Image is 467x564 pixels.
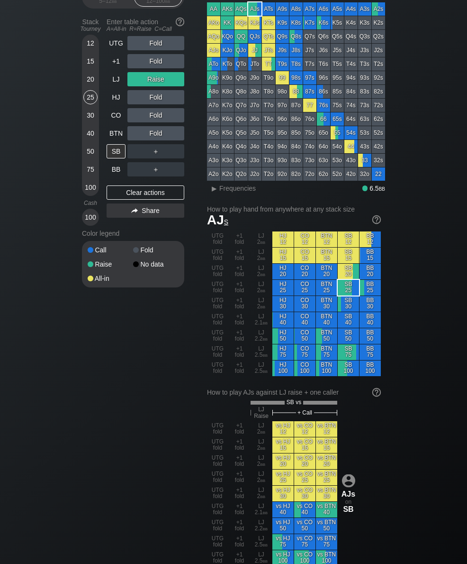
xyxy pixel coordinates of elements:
div: A3o [207,154,220,167]
div: UTG fold [207,312,228,328]
div: T8o [262,85,275,98]
div: SB [107,144,126,158]
div: QQ [234,30,248,43]
div: HJ 50 [272,328,294,344]
div: SB 30 [338,296,359,312]
div: CO [107,108,126,122]
div: J8s [289,44,303,57]
div: A6s [317,2,330,16]
span: bb [260,287,266,294]
div: HJ 12 [272,231,294,247]
div: 86s [317,85,330,98]
div: 98o [276,85,289,98]
div: Fold [127,108,184,122]
div: BTN 40 [316,312,337,328]
div: CO 25 [294,280,315,296]
span: AJ [207,213,228,227]
div: T5s [331,57,344,71]
div: A4s [344,2,358,16]
div: LJ 2 [251,231,272,247]
div: ＋ [127,144,184,158]
div: T8s [289,57,303,71]
div: +1 fold [229,264,250,279]
div: K7o [221,99,234,112]
div: BTN [107,126,126,140]
div: HJ [107,90,126,104]
div: Stack [78,14,103,36]
div: 75o [303,126,316,139]
div: Q9s [276,30,289,43]
div: Tourney [78,26,103,32]
img: share.864f2f62.svg [131,208,138,213]
div: 93o [276,154,289,167]
div: 98s [289,71,303,84]
div: K7s [303,16,316,29]
div: QTs [262,30,275,43]
div: LJ 2.5 [251,344,272,360]
div: K2o [221,167,234,181]
div: CO 30 [294,296,315,312]
div: 75s [331,99,344,112]
div: 43o [344,154,358,167]
div: AKs [221,2,234,16]
div: A5o [207,126,220,139]
div: UTG fold [207,280,228,296]
div: 76o [303,112,316,126]
div: +1 fold [229,248,250,263]
div: 62o [317,167,330,181]
div: J6s [317,44,330,57]
div: J6o [248,112,261,126]
div: 25 [83,90,98,104]
div: 65s [331,112,344,126]
span: Frequencies [219,185,256,192]
span: s [224,216,228,226]
div: 97s [303,71,316,84]
div: CO 40 [294,312,315,328]
span: bb [379,185,385,192]
div: ATo [207,57,220,71]
div: 76s [317,99,330,112]
h2: How to play hand from anywhere at any stack size [207,205,381,213]
div: Fold [133,247,179,253]
div: 84s [344,85,358,98]
div: 53s [358,126,371,139]
div: Q2s [372,30,385,43]
div: LJ 2 [251,248,272,263]
div: 93s [358,71,371,84]
div: AJo [207,44,220,57]
div: 43s [358,140,371,153]
div: 74s [344,99,358,112]
div: BTN 25 [316,280,337,296]
div: 72o [303,167,316,181]
div: ▸ [208,183,220,194]
div: 83s [358,85,371,98]
div: BB 75 [359,344,381,360]
div: LJ 2 [251,264,272,279]
div: Raise [127,72,184,86]
div: Q7s [303,30,316,43]
div: KTs [262,16,275,29]
div: UTG fold [207,328,228,344]
div: 75 [83,162,98,176]
div: 66 [317,112,330,126]
div: Q8o [234,85,248,98]
div: LJ 2 [251,280,272,296]
div: BB 25 [359,280,381,296]
div: Q3s [358,30,371,43]
div: AJs [248,2,261,16]
div: A7s [303,2,316,16]
div: 74o [303,140,316,153]
div: UTG fold [207,344,228,360]
div: QJs [248,30,261,43]
div: HJ 75 [272,344,294,360]
div: K8s [289,16,303,29]
div: LJ 2.2 [251,328,272,344]
img: icon-avatar.b40e07d9.svg [342,474,355,487]
div: +1 fold [229,296,250,312]
div: K9s [276,16,289,29]
div: BB 15 [359,248,381,263]
div: 85s [331,85,344,98]
div: Q7o [234,99,248,112]
div: CO 50 [294,328,315,344]
div: +1 fold [229,344,250,360]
